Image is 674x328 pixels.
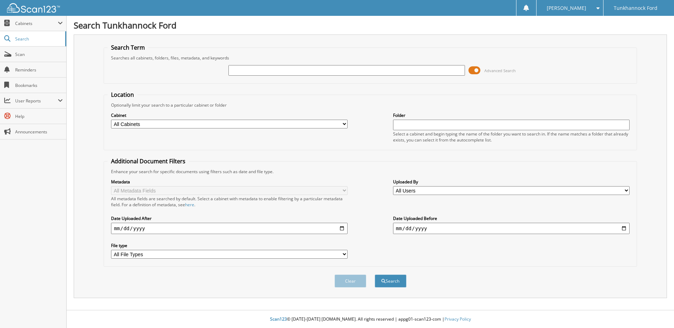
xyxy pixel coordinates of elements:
div: © [DATE]-[DATE] [DOMAIN_NAME]. All rights reserved | appg01-scan123-com | [67,311,674,328]
button: Clear [335,275,366,288]
label: Metadata [111,179,348,185]
label: Date Uploaded Before [393,215,630,221]
span: Search [15,36,62,42]
span: Reminders [15,67,63,73]
h1: Search Tunkhannock Ford [74,19,667,31]
input: start [111,223,348,234]
span: Bookmarks [15,82,63,88]
span: Scan123 [270,316,287,322]
div: Enhance your search for specific documents using filters such as date and file type. [108,169,633,175]
input: end [393,223,630,234]
span: Help [15,113,63,119]
span: Announcements [15,129,63,135]
div: Searches all cabinets, folders, files, metadata, and keywords [108,55,633,61]
span: Cabinets [15,20,58,26]
span: Advanced Search [484,68,516,73]
img: scan123-logo-white.svg [7,3,60,13]
button: Search [375,275,406,288]
label: Folder [393,112,630,118]
div: All metadata fields are searched by default. Select a cabinet with metadata to enable filtering b... [111,196,348,208]
a: Privacy Policy [445,316,471,322]
legend: Location [108,91,137,99]
a: here [185,202,194,208]
label: File type [111,242,348,248]
span: Tunkhannock Ford [614,6,657,10]
label: Uploaded By [393,179,630,185]
legend: Search Term [108,44,148,51]
div: Optionally limit your search to a particular cabinet or folder [108,102,633,108]
label: Date Uploaded After [111,215,348,221]
legend: Additional Document Filters [108,157,189,165]
div: Select a cabinet and begin typing the name of the folder you want to search in. If the name match... [393,131,630,143]
span: Scan [15,51,63,57]
label: Cabinet [111,112,348,118]
span: [PERSON_NAME] [547,6,586,10]
span: User Reports [15,98,58,104]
